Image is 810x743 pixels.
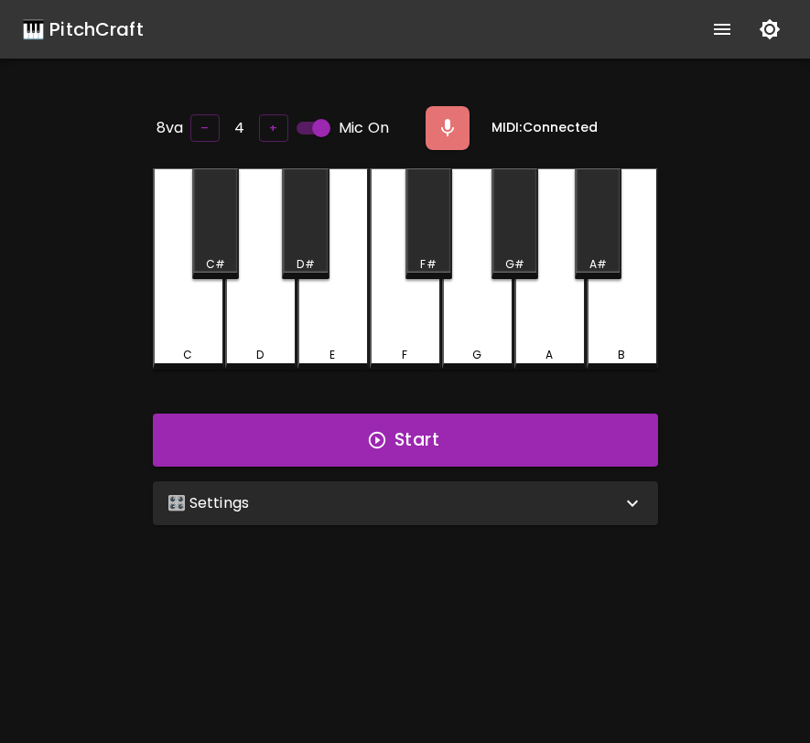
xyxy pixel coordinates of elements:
a: 🎹 PitchCraft [22,15,144,44]
button: – [190,114,220,143]
div: G# [505,256,524,273]
div: 🎛️ Settings [153,481,658,525]
h6: 4 [234,115,244,141]
div: D# [297,256,314,273]
h6: 8va [157,115,183,141]
button: show more [700,7,744,51]
div: A# [589,256,607,273]
div: E [329,347,335,363]
span: Mic On [339,117,389,139]
div: G [472,347,481,363]
div: A [545,347,553,363]
div: C [183,347,192,363]
button: + [259,114,288,143]
div: B [618,347,625,363]
p: 🎛️ Settings [167,492,250,514]
h6: MIDI: Connected [491,118,598,138]
button: Start [153,414,658,467]
div: F# [420,256,436,273]
div: C# [206,256,225,273]
div: F [402,347,407,363]
div: D [256,347,264,363]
